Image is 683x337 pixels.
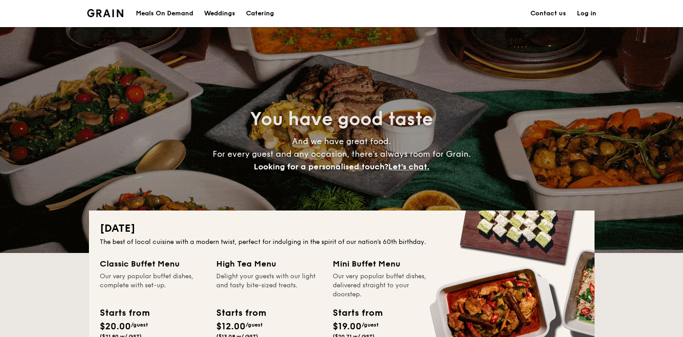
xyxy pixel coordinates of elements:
[87,9,124,17] a: Logotype
[216,257,322,270] div: High Tea Menu
[100,321,131,332] span: $20.00
[388,162,429,172] span: Let's chat.
[246,322,263,328] span: /guest
[254,162,388,172] span: Looking for a personalised touch?
[333,306,382,320] div: Starts from
[362,322,379,328] span: /guest
[333,272,438,299] div: Our very popular buffet dishes, delivered straight to your doorstep.
[131,322,148,328] span: /guest
[216,321,246,332] span: $12.00
[216,306,265,320] div: Starts from
[100,257,205,270] div: Classic Buffet Menu
[100,221,584,236] h2: [DATE]
[333,257,438,270] div: Mini Buffet Menu
[216,272,322,299] div: Delight your guests with our light and tasty bite-sized treats.
[213,136,471,172] span: And we have great food. For every guest and any occasion, there’s always room for Grain.
[333,321,362,332] span: $19.00
[87,9,124,17] img: Grain
[250,108,433,130] span: You have good taste
[100,238,584,247] div: The best of local cuisine with a modern twist, perfect for indulging in the spirit of our nation’...
[100,306,149,320] div: Starts from
[100,272,205,299] div: Our very popular buffet dishes, complete with set-up.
